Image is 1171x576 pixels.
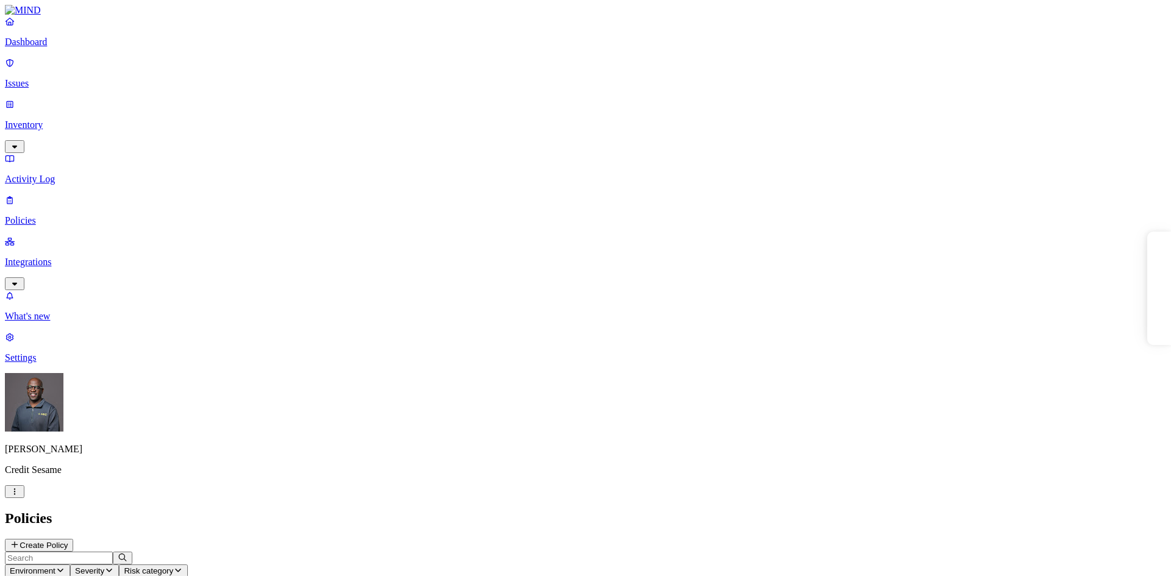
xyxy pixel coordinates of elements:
input: Search [5,552,113,564]
p: Inventory [5,119,1166,130]
a: Dashboard [5,16,1166,48]
a: Activity Log [5,153,1166,185]
p: Credit Sesame [5,464,1166,475]
p: Settings [5,352,1166,363]
a: MIND [5,5,1166,16]
span: Risk category [124,566,173,575]
a: Inventory [5,99,1166,151]
img: MIND [5,5,41,16]
p: Activity Log [5,174,1166,185]
a: What's new [5,290,1166,322]
p: Policies [5,215,1166,226]
a: Issues [5,57,1166,89]
a: Integrations [5,236,1166,288]
button: Create Policy [5,539,73,552]
p: Integrations [5,257,1166,268]
p: [PERSON_NAME] [5,444,1166,455]
a: Settings [5,332,1166,363]
h2: Policies [5,510,1166,527]
img: Gregory Thomas [5,373,63,432]
span: Severity [75,566,104,575]
p: Dashboard [5,37,1166,48]
a: Policies [5,194,1166,226]
p: Issues [5,78,1166,89]
span: Environment [10,566,56,575]
p: What's new [5,311,1166,322]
